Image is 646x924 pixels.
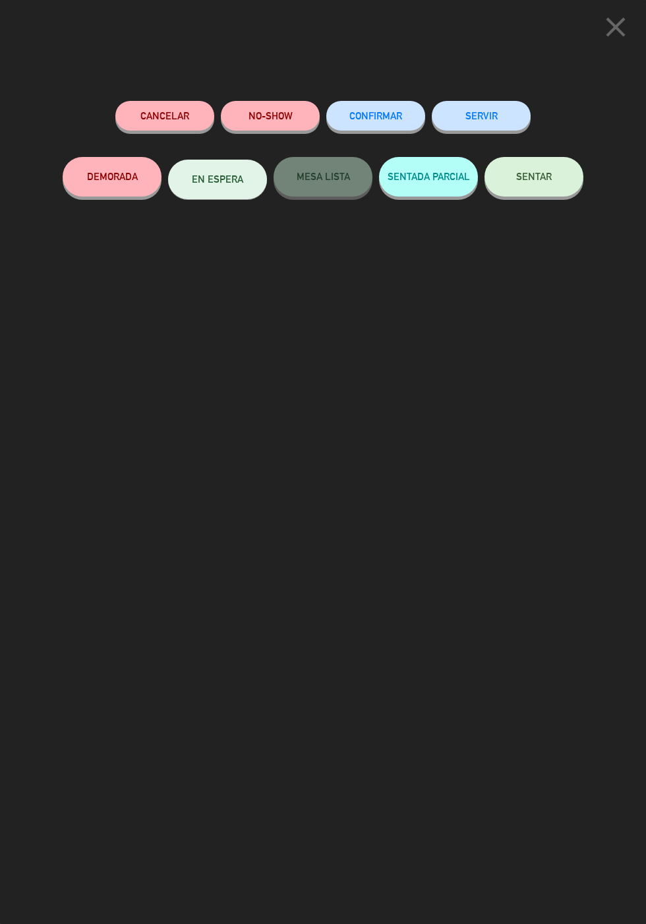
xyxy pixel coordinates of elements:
button: SERVIR [432,101,531,131]
button: DEMORADA [63,157,161,197]
span: SENTAR [516,171,552,182]
button: EN ESPERA [168,160,267,199]
button: MESA LISTA [274,157,372,197]
span: CONFIRMAR [349,110,402,121]
button: close [595,10,636,49]
button: SENTADA PARCIAL [379,157,478,197]
button: CONFIRMAR [326,101,425,131]
button: Cancelar [115,101,214,131]
i: close [599,11,632,44]
button: SENTAR [484,157,583,197]
button: NO-SHOW [221,101,320,131]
